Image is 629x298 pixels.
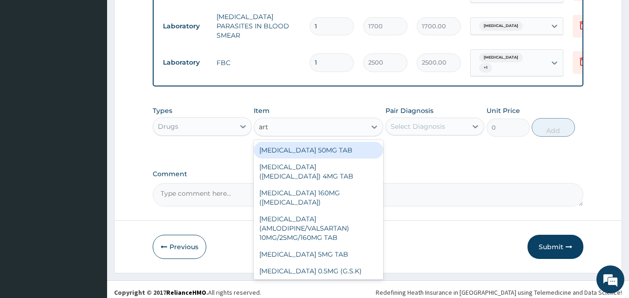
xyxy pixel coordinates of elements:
[158,18,212,35] td: Laboratory
[153,170,584,178] label: Comment
[48,52,156,64] div: Chat with us now
[487,106,520,115] label: Unit Price
[153,235,206,259] button: Previous
[166,288,206,297] a: RelianceHMO
[479,53,523,62] span: [MEDICAL_DATA]
[114,288,208,297] strong: Copyright © 2017 .
[254,142,383,159] div: [MEDICAL_DATA] 50MG TAB
[254,159,383,185] div: [MEDICAL_DATA] ([MEDICAL_DATA]) 4MG TAB
[212,53,305,72] td: FBC
[254,211,383,246] div: [MEDICAL_DATA] (AMLODIPINE/VALSARTAN) 10MG/25MG/160MG TAB
[158,54,212,71] td: Laboratory
[5,199,177,232] textarea: Type your message and hit 'Enter'
[254,246,383,263] div: [MEDICAL_DATA] 5MG TAB
[254,263,383,279] div: [MEDICAL_DATA] 0.5MG (G.S.K)
[479,21,523,31] span: [MEDICAL_DATA]
[254,106,270,115] label: Item
[528,235,583,259] button: Submit
[391,122,445,131] div: Select Diagnosis
[158,122,178,131] div: Drugs
[254,185,383,211] div: [MEDICAL_DATA] 160MG ([MEDICAL_DATA])
[17,46,38,70] img: d_794563401_company_1708531726252_794563401
[54,90,129,184] span: We're online!
[386,106,433,115] label: Pair Diagnosis
[479,63,492,73] span: + 1
[153,107,172,115] label: Types
[212,7,305,45] td: [MEDICAL_DATA] PARASITES IN BLOOD SMEAR
[532,118,575,137] button: Add
[376,288,622,297] div: Redefining Heath Insurance in [GEOGRAPHIC_DATA] using Telemedicine and Data Science!
[153,5,175,27] div: Minimize live chat window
